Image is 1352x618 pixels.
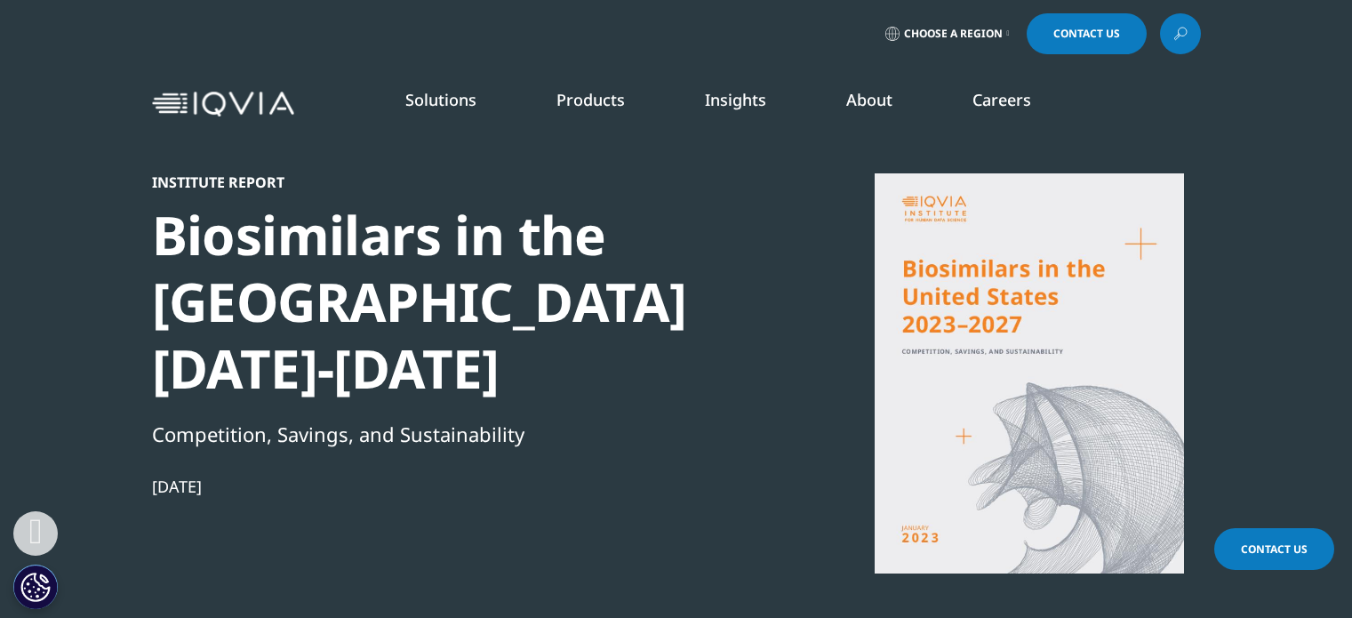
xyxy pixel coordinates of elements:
[152,476,762,497] div: [DATE]
[1053,28,1120,39] span: Contact Us
[846,89,892,110] a: About
[13,565,58,609] button: 쿠키 설정
[1241,542,1308,557] span: Contact Us
[1027,13,1147,54] a: Contact Us
[705,89,766,110] a: Insights
[556,89,625,110] a: Products
[904,27,1003,41] span: Choose a Region
[972,89,1031,110] a: Careers
[301,62,1201,146] nav: Primary
[152,419,762,449] div: Competition, Savings, and Sustainability
[1214,528,1334,570] a: Contact Us
[152,173,762,191] div: Institute Report
[405,89,476,110] a: Solutions
[152,92,294,117] img: IQVIA Healthcare Information Technology and Pharma Clinical Research Company
[152,202,762,402] div: Biosimilars in the [GEOGRAPHIC_DATA] [DATE]-[DATE]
